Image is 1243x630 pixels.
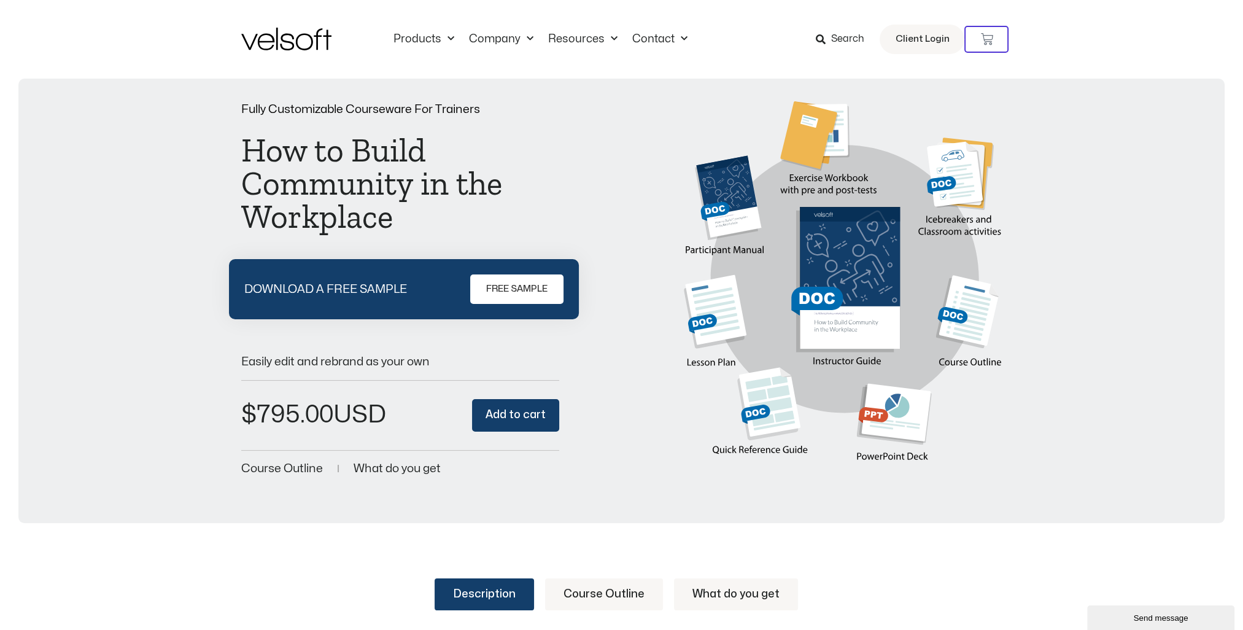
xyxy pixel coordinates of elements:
a: Course Outline [241,463,323,475]
a: ProductsMenu Toggle [386,33,462,46]
img: Second Product Image [684,101,1002,481]
a: Client Login [880,25,964,54]
button: Add to cart [472,399,559,432]
span: FREE SAMPLE [486,282,548,297]
iframe: chat widget [1087,603,1237,630]
span: Search [831,31,864,47]
p: DOWNLOAD A FREE SAMPLE [244,284,407,295]
nav: Menu [386,33,695,46]
a: CompanyMenu Toggle [462,33,541,46]
a: What do you get [674,578,798,610]
p: Fully Customizable Courseware For Trainers [241,104,560,115]
span: Client Login [895,31,949,47]
a: Description [435,578,534,610]
a: FREE SAMPLE [470,274,563,304]
h1: How to Build Community in the Workplace [241,134,560,233]
p: Easily edit and rebrand as your own [241,356,560,368]
a: Course Outline [545,578,663,610]
a: What do you get [354,463,441,475]
a: Search [815,29,872,50]
bdi: 795.00 [241,403,333,427]
a: ContactMenu Toggle [625,33,695,46]
span: $ [241,403,257,427]
img: Velsoft Training Materials [241,28,331,50]
a: ResourcesMenu Toggle [541,33,625,46]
